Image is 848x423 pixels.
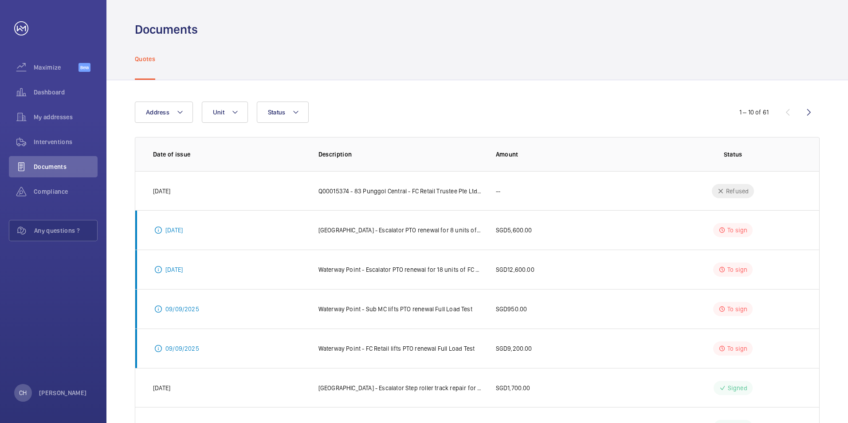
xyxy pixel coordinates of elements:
[727,344,747,353] p: To sign
[19,388,27,397] p: CH
[664,150,801,159] p: Status
[34,88,98,97] span: Dashboard
[34,226,97,235] span: Any questions ?
[739,108,769,117] div: 1 – 10 of 61
[153,150,304,159] p: Date of issue
[165,226,183,235] p: [DATE]
[318,226,482,235] p: [GEOGRAPHIC_DATA] - Escalator PTO renewal for 8 units of Sub MC
[726,187,749,196] p: Refused
[496,344,532,353] p: SGD9,200.00
[135,102,193,123] button: Address
[165,344,199,353] p: 09/09/2025
[34,113,98,121] span: My addresses
[496,305,527,313] p: SGD950.00
[496,150,651,159] p: Amount
[496,187,500,196] p: --
[318,187,482,196] p: Q00015374 - 83 Punggol Central - FC Retail Trustee Pte Ltd (as Trustee Manager of Sapphire Star T...
[318,150,482,159] p: Description
[213,109,224,116] span: Unit
[135,21,198,38] h1: Documents
[153,384,170,392] p: [DATE]
[268,109,286,116] span: Status
[728,384,747,392] p: Signed
[34,137,98,146] span: Interventions
[318,305,472,313] p: Waterway Point - Sub MC lifts PTO renewal Full Load Test
[496,384,530,392] p: SGD1,700.00
[257,102,309,123] button: Status
[153,187,170,196] p: [DATE]
[496,265,534,274] p: SGD12,600.00
[39,388,87,397] p: [PERSON_NAME]
[135,55,155,63] p: Quotes
[165,305,199,313] p: 09/09/2025
[727,305,747,313] p: To sign
[34,63,79,72] span: Maximize
[165,265,183,274] p: [DATE]
[727,265,747,274] p: To sign
[146,109,169,116] span: Address
[496,226,532,235] p: SGD5,600.00
[202,102,248,123] button: Unit
[318,384,482,392] p: [GEOGRAPHIC_DATA] - Escalator Step roller track repair for ES2
[318,344,475,353] p: Waterway Point - FC Retail lifts PTO renewal Full Load Test
[79,63,90,72] span: Beta
[318,265,482,274] p: Waterway Point - Escalator PTO renewal for 18 units of FC Retail
[34,162,98,171] span: Documents
[34,187,98,196] span: Compliance
[727,226,747,235] p: To sign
